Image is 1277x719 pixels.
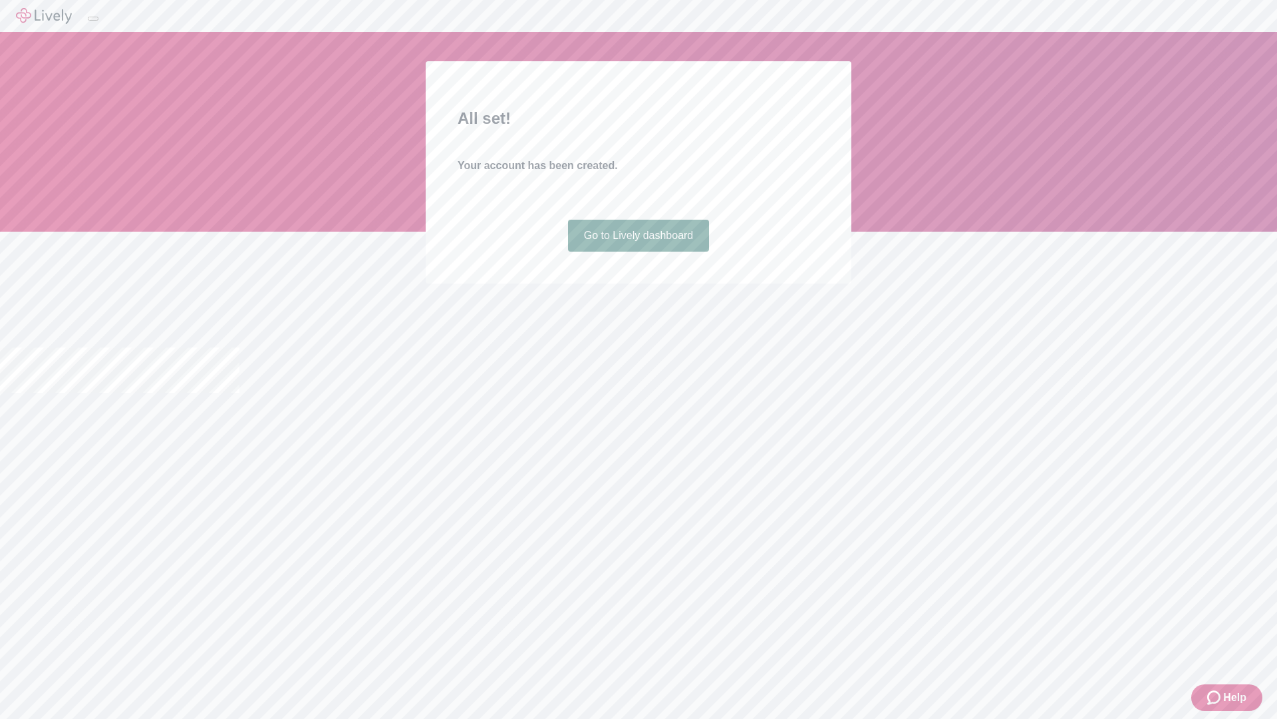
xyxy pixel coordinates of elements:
[568,220,710,252] a: Go to Lively dashboard
[88,17,98,21] button: Log out
[458,107,819,130] h2: All set!
[1223,690,1246,706] span: Help
[16,8,72,24] img: Lively
[458,158,819,174] h4: Your account has been created.
[1207,690,1223,706] svg: Zendesk support icon
[1191,684,1262,711] button: Zendesk support iconHelp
